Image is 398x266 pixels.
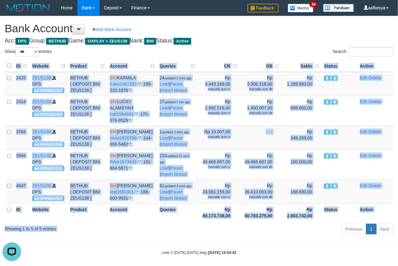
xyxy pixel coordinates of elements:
[324,184,330,189] span: Active
[198,96,240,126] td: Rp 1.992.516,00
[282,72,322,96] td: Rp 1.289.993,00
[248,4,279,12] img: Feedback.jpg
[309,2,318,7] span: 34
[160,166,169,171] a: Load
[160,153,190,164] span: 210
[198,180,240,204] td: Rp 24.061.159,00
[161,88,187,93] a: Import Mutasi
[162,250,236,255] small: code © [DATE]-[DATE] dwg |
[30,150,68,180] td: DPS
[128,118,132,123] a: Copy 1700769529 to clipboard
[128,142,132,147] a: Copy 1446665462 to clipboard
[366,224,377,234] a: 1
[171,166,183,171] a: Pause
[200,195,231,199] div: manually sum cr
[14,60,30,72] th: ID: activate to sort column ascending
[46,38,68,45] span: BETHUB
[160,154,190,164] span: updated 21 secs ago
[68,60,107,72] th: Product: activate to sort column ascending
[110,82,136,86] a: Kaka1561597
[107,150,157,180] td: [PERSON_NAME] 191-884-5871
[14,180,30,204] td: 4647
[160,75,192,80] span: 24
[369,129,381,134] a: Delete
[171,189,183,194] a: Pause
[240,60,282,72] th: DB: activate to sort column ascending
[85,38,130,45] span: OXPLAY > ZEUS138
[282,150,322,180] td: Rp 100.000,00
[161,172,187,177] a: Import Mutasi
[32,166,64,171] span: aaf-DPBNIZEUS13
[360,129,367,134] a: Edit
[342,224,366,234] a: Previous
[157,60,198,72] th: Queries: activate to sort column ascending
[32,99,51,104] a: ZEUS138
[32,129,51,134] a: ZEUS138
[32,153,51,158] a: ZEUS138
[68,126,107,150] td: BETHUB [ DEPOSIT BNI ZEUS138 ]
[369,153,381,158] a: Delete
[138,82,142,86] a: Copy Kaka1561597 to clipboard
[160,129,189,134] span: 1
[88,24,135,35] a: Add Bank Account
[200,135,231,139] div: manually sum cr
[107,60,157,72] th: Account: activate to sort column ascending
[107,204,157,221] th: Account
[68,180,107,204] td: BETHUB [ DEPOSIT BNI ZEUS138 ]
[200,111,231,115] div: manually sum cr
[332,130,338,135] span: Running
[157,204,198,221] th: Queries
[171,105,183,110] a: Pause
[198,126,240,150] td: Rp 10.007,00
[30,96,68,126] td: DPS
[32,75,51,80] a: ZEUS138
[282,126,322,150] td: Rp 348.209,00
[357,204,393,221] th: Action
[160,99,190,104] span: 27
[30,180,68,204] td: DPS
[164,77,192,80] span: updated 2 mins ago
[5,223,161,232] div: Showing 1 to 5 of 5 entries
[288,4,314,12] img: Button%20Memo.svg
[32,88,64,93] span: aaf-DPBNIZEUS07
[324,153,330,159] span: Active
[160,75,192,93] span: | |
[282,204,322,221] th: Rp 2.803.742,00
[240,204,282,221] th: Rp 80.783.275,00
[110,99,117,104] span: BNI
[5,3,52,12] img: MOTION_logo.png
[240,180,282,204] td: Rp 26.410.063,00
[110,135,136,140] a: mura1520788
[5,38,393,44] h4: Acc: Group: Game: Bank: Status:
[369,183,381,188] a: Delete
[240,126,282,150] td: - - -
[164,184,192,188] span: updated 3 mins ago
[5,47,52,56] label: Show entries
[15,47,39,56] select: Showentries
[200,165,231,169] div: manually sum cr
[14,126,30,150] td: 3784
[161,112,187,117] a: Import Mutasi
[68,72,107,96] td: BETHUB [ DEPOSIT BNI ZEUS138 ]
[14,72,30,96] td: 2425
[349,47,393,56] input: Search:
[161,142,187,147] a: Import Mutasi
[110,153,117,158] span: BNI
[332,76,338,81] span: Running
[160,189,169,194] a: Load
[160,82,169,86] a: Load
[30,72,68,96] td: DPS
[128,196,132,201] a: Copy 1886009531 to clipboard
[242,165,273,169] div: manually sum db
[369,99,381,104] a: Delete
[160,135,169,140] a: Load
[160,99,190,117] span: | |
[32,112,64,117] span: aaf-DPBNIZEUS03
[14,204,30,221] th: ID
[322,60,357,72] th: Status
[360,75,367,80] a: Edit
[198,150,240,180] td: Rp 49.666.887,00
[144,38,156,45] span: BNI
[240,72,282,96] td: Rp 3.306.318,00
[135,112,139,117] a: Copy lual1584693 to clipboard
